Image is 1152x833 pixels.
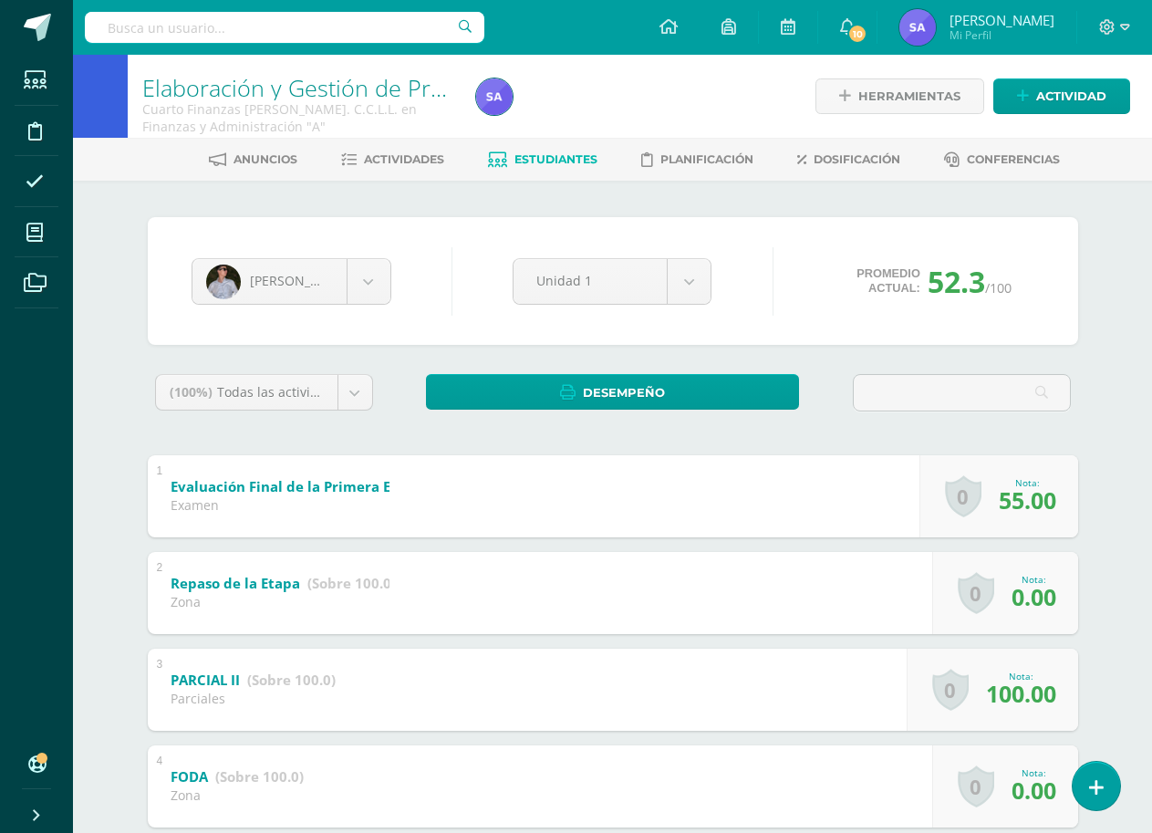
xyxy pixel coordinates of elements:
a: Actividades [341,145,444,174]
input: Busca un usuario... [85,12,484,43]
a: 0 [958,765,994,807]
span: [PERSON_NAME] [950,11,1054,29]
span: Herramientas [858,79,960,113]
span: /100 [985,279,1012,297]
span: Planificación [660,152,753,166]
a: Conferencias [944,145,1060,174]
span: Mi Perfil [950,27,1054,43]
a: Dosificación [797,145,900,174]
div: Nota: [999,476,1056,489]
a: 0 [932,669,969,711]
span: Anuncios [234,152,297,166]
a: 0 [945,475,981,517]
span: 10 [847,24,867,44]
b: Evaluación Final de la Primera Etapa [171,477,422,495]
a: Repaso de la Etapa (Sobre 100.0) [171,569,396,599]
span: Todas las actividades de esta unidad [217,383,443,401]
b: Repaso de la Etapa [171,574,300,592]
a: Evaluación Final de la Primera Etapa [171,473,518,502]
a: FODA (Sobre 100.0) [171,763,304,792]
h1: Elaboración y Gestión de Proyectos [142,75,454,100]
a: Anuncios [209,145,297,174]
div: Nota: [1012,766,1056,779]
span: Actividad [1036,79,1106,113]
div: Parciales [171,690,336,707]
span: [PERSON_NAME] [250,272,352,289]
strong: (Sobre 100.0) [307,574,396,592]
span: Promedio actual: [856,266,920,296]
b: FODA [171,767,208,786]
strong: (Sobre 100.0) [215,767,304,786]
img: 1a88208c28e55a55f2594a66681a328a.png [206,265,241,299]
input: Buscar una actividad aquí... [854,375,1070,411]
div: Examen [171,496,389,514]
span: Dosificación [814,152,900,166]
a: Desempeño [426,374,799,410]
span: 100.00 [986,678,1056,709]
div: Cuarto Finanzas Bach. C.C.L.L. en Finanzas y Administración 'A' [142,100,454,135]
a: Herramientas [815,78,984,114]
span: 55.00 [999,484,1056,515]
b: PARCIAL II [171,671,240,689]
div: Nota: [986,670,1056,682]
span: 0.00 [1012,775,1056,806]
div: Zona [171,593,389,610]
a: Planificación [641,145,753,174]
a: Unidad 1 [514,259,711,304]
span: (100%) [170,383,213,401]
span: Actividades [364,152,444,166]
span: Estudiantes [514,152,597,166]
a: PARCIAL II (Sobre 100.0) [171,666,336,695]
a: Elaboración y Gestión de Proyectos [142,72,511,103]
img: e13c725d1f66a19cb499bd52eb79269c.png [476,78,513,115]
span: 0.00 [1012,581,1056,612]
a: [PERSON_NAME] [192,259,390,304]
a: Estudiantes [488,145,597,174]
a: Actividad [993,78,1130,114]
span: Desempeño [583,376,665,410]
a: 0 [958,572,994,614]
span: Conferencias [967,152,1060,166]
div: Nota: [1012,573,1056,586]
span: Unidad 1 [536,259,644,302]
span: 52.3 [928,262,985,301]
a: (100%)Todas las actividades de esta unidad [156,375,372,410]
strong: (Sobre 100.0) [247,671,336,689]
div: Zona [171,786,304,804]
img: e13c725d1f66a19cb499bd52eb79269c.png [899,9,936,46]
